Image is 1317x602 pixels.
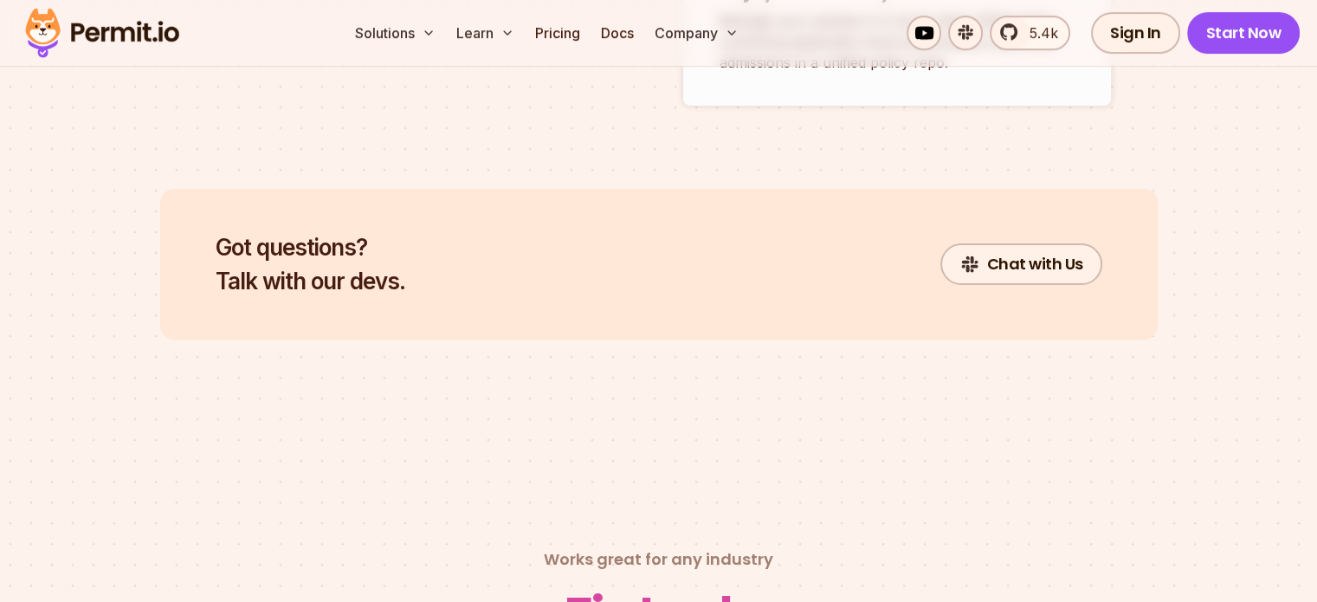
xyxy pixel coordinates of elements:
[216,230,405,298] h2: Talk with our devs.
[1187,12,1301,54] a: Start Now
[648,16,746,50] button: Company
[594,16,641,50] a: Docs
[544,547,773,572] h2: Works great for any industry
[348,16,442,50] button: Solutions
[990,16,1070,50] a: 5.4k
[216,230,405,264] span: Got questions?
[940,243,1102,285] a: Chat with Us
[17,3,187,62] img: Permit logo
[1019,23,1058,43] span: 5.4k
[528,16,587,50] a: Pricing
[1091,12,1180,54] a: Sign In
[449,16,521,50] button: Learn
